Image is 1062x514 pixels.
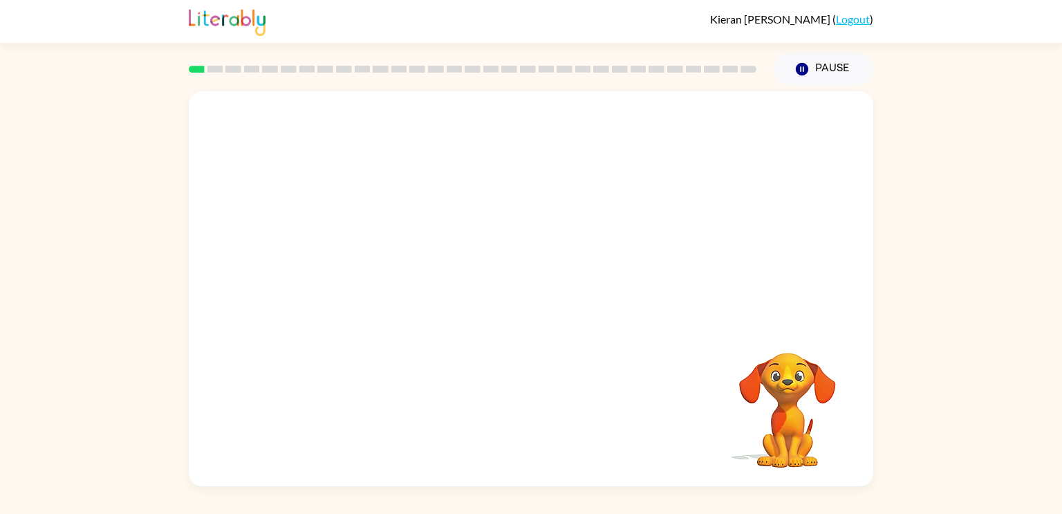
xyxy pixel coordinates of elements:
video: Your browser must support playing .mp4 files to use Literably. Please try using another browser. [718,331,857,470]
img: Literably [189,6,265,36]
div: ( ) [710,12,873,26]
span: Kieran [PERSON_NAME] [710,12,832,26]
a: Logout [836,12,870,26]
button: Pause [773,53,873,85]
